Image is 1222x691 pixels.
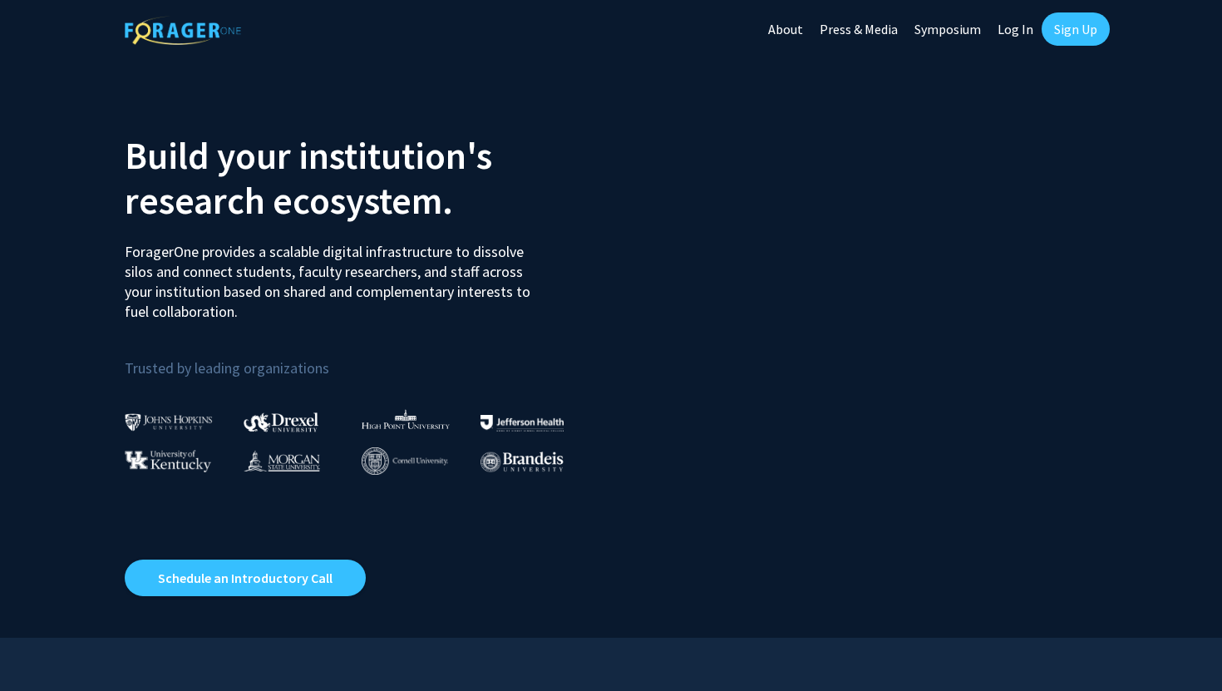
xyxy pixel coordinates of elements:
img: Johns Hopkins University [125,413,213,431]
img: Cornell University [362,447,448,475]
a: Sign Up [1042,12,1110,46]
img: Brandeis University [480,452,564,472]
p: ForagerOne provides a scalable digital infrastructure to dissolve silos and connect students, fac... [125,230,542,322]
img: Thomas Jefferson University [480,415,564,431]
h2: Build your institution's research ecosystem. [125,133,599,223]
img: ForagerOne Logo [125,16,241,45]
img: University of Kentucky [125,450,211,472]
img: Morgan State University [244,450,320,471]
img: Drexel University [244,412,318,432]
a: Opens in a new tab [125,560,366,596]
img: High Point University [362,409,450,429]
p: Trusted by leading organizations [125,335,599,381]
